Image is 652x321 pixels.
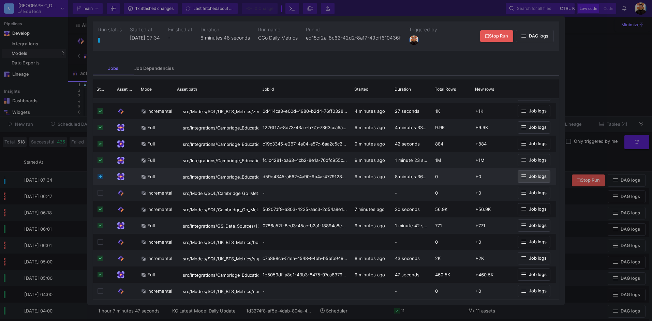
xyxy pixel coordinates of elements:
div: Full [141,267,155,283]
div: Incremental [141,283,172,299]
span: 0 [435,288,438,294]
span: 1 minute 42 seconds [395,223,439,228]
img: SQL-Model [117,206,124,213]
button: Job logs [518,203,550,216]
div: c7b898ca-51ea-4548-94bb-b5bfa949ca32 [259,250,351,266]
span: src/Models/SQL/UK_BTS_Metrics/bob_entitlements [183,240,288,245]
span: 8 minutes 36 seconds [395,174,442,179]
span: Triggered by [409,27,437,32]
div: Incremental [141,185,172,201]
div: 1e5059df-a8e1-43b3-8475-97ca8379c0f6 [259,266,351,283]
span: 9 minutes ago [355,174,385,179]
span: 43 seconds [395,256,420,261]
div: Full [141,120,155,136]
span: Job logs [529,288,547,293]
span: +0 [475,239,481,245]
div: c19c3345-e267-4a04-a57c-6aa2c5c2b83f [259,136,351,152]
span: +0 [475,190,481,196]
span: src/Models/SQL/Cambridge_Go_Metrics/clp_product_activations [183,207,317,212]
span: 30 seconds [395,207,420,212]
span: - [395,288,397,294]
span: 9 minutes ago [355,125,385,130]
button: src/Integrations/Cambridge_Education_S3/cambridge_education_data_general_users_gigya_go_users_fin... [177,172,424,182]
span: 1 minute 23 seconds [395,157,439,163]
span: Duration [395,87,411,92]
button: Stop Run [480,30,513,42]
span: src/Integrations/Cambridge_Education_S3/cambridge_education_data_general_Zendesk_tickets_australi... [183,142,408,147]
span: 9 minutes ago [355,141,385,147]
span: Job id [262,87,274,92]
span: +0 [475,174,481,179]
span: 8 minutes ago [355,256,385,261]
span: Job logs [529,256,547,261]
span: 460.5K [435,272,450,277]
div: Full [141,218,155,234]
span: 4 minutes 33 seconds [395,125,442,130]
span: Job logs [529,239,547,244]
img: bg52tvgs8dxfpOhHYAd0g09LCcAxm85PnUXHwHyc.png [409,35,419,45]
div: - [259,234,351,250]
span: 9 minutes ago [355,272,385,277]
div: d59e4345-a662-4a90-9b4a-477912829bb7 [259,168,351,185]
span: CGo Daily Metrics [258,35,298,41]
span: Job logs [529,174,547,179]
span: +9.9K [475,125,488,130]
span: src/Models/SQL/Cambridge_Go_Metrics/final_users_dim [183,191,299,196]
button: src/Models/SQL/UK_BTS_Metrics/cumulative_ly_active_users_au [177,286,320,297]
div: Incremental [141,234,172,250]
button: src/Integrations/Cambridge_Education_S3/cambridge_education_data_general_users_gigya_go_users_fin... [177,155,424,166]
span: 9 minutes ago [355,157,385,163]
button: Job logs [518,187,550,199]
span: 9 minutes ago [355,223,385,228]
span: Job logs [529,125,547,130]
div: Incremental [141,103,172,119]
span: 27 seconds [395,108,419,114]
div: Incremental [141,201,172,217]
span: Duration [201,27,250,32]
span: 2K [435,256,441,261]
span: src/Models/SQL/UK_BTS_Metrics/support_provisioned_users [183,256,309,261]
span: 56.9K [435,207,447,212]
button: Job logs [518,154,550,167]
div: - [259,185,351,201]
span: +56.9K [475,207,491,212]
span: +1M [475,157,485,163]
span: +884 [475,141,487,147]
span: 1M [435,157,441,163]
div: Job Dependencies [134,66,174,71]
div: Jobs [108,66,118,71]
span: 8 minutes 48 seconds [201,35,250,41]
span: Job logs [529,272,547,277]
span: Asset Type [117,87,134,92]
span: +2K [475,256,484,261]
div: fc1c4281-ba63-4cb2-8e1a-76dfc955c415 [259,152,351,168]
span: Job logs [529,223,547,228]
span: - [168,35,170,41]
span: src/Models/SQL/UK_BTS_Metrics/cumulative_ly_active_users_au [183,289,314,294]
span: Asset path [177,87,197,92]
img: SQL-Model [117,108,124,115]
button: src/Models/SQL/UK_BTS_Metrics/bob_entitlements [177,237,294,248]
button: src/Integrations/Cambridge_Education_S3/cambridge_education_data_general_Zendesk_tickets_australi... [177,139,413,150]
span: DAG logs [529,33,548,39]
span: Job logs [529,207,547,212]
span: - [395,190,397,196]
div: Full [141,136,155,152]
span: 7 minutes ago [355,207,385,212]
span: 0 [435,174,438,179]
span: New rows [475,87,494,92]
button: src/Integrations/Cambridge_Education_S3/cambridge_education_data_general_Zendesk_AU_Tickets_Raw_D... [177,123,426,133]
img: Integration [117,173,124,180]
div: Full [141,169,155,185]
div: - [259,283,351,299]
button: Job logs [518,269,550,281]
span: Job logs [529,157,547,163]
span: Run id [306,27,401,32]
span: src/Integrations/Cambridge_Education_S3/cambridge_education_data_general_users_gigya_go_support_p... [183,273,445,278]
button: Job logs [518,170,550,183]
img: Integration [117,140,124,148]
div: Incremental [141,250,172,266]
span: Status [97,87,104,92]
button: src/Models/SQL/Cambridge_Go_Metrics/final_users_dim [177,188,304,199]
span: src/Integrations/GS_Data_Sources/1Gz__Fd2t4coVF8B7XQ0DeZcOWJtsZnfJ704ZnBOzTeo_Go_CLP_ISBN_List [183,224,408,229]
